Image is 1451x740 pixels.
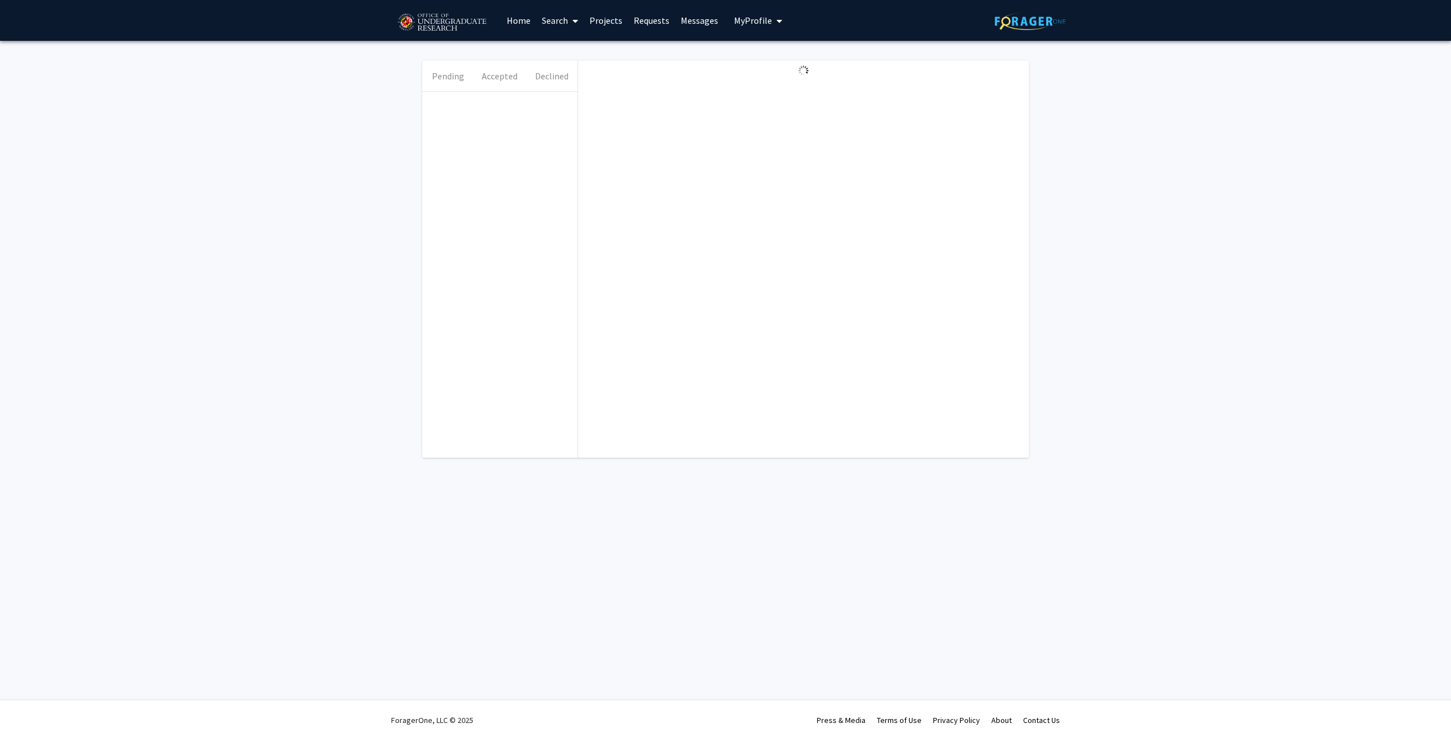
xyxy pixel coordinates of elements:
[474,61,525,91] button: Accepted
[933,715,980,725] a: Privacy Policy
[734,15,772,26] span: My Profile
[628,1,675,40] a: Requests
[501,1,536,40] a: Home
[995,12,1066,30] img: ForagerOne Logo
[1023,715,1060,725] a: Contact Us
[877,715,922,725] a: Terms of Use
[422,61,474,91] button: Pending
[817,715,865,725] a: Press & Media
[991,715,1012,725] a: About
[536,1,584,40] a: Search
[794,61,813,81] img: Loading
[1403,689,1442,731] iframe: Chat
[391,700,473,740] div: ForagerOne, LLC © 2025
[675,1,724,40] a: Messages
[526,61,578,91] button: Declined
[394,9,490,37] img: University of Maryland Logo
[584,1,628,40] a: Projects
